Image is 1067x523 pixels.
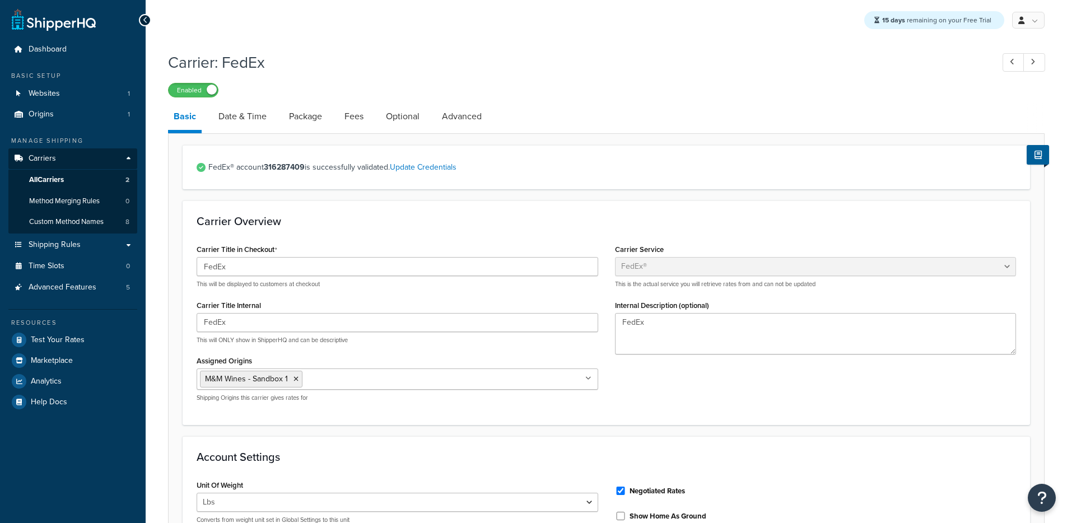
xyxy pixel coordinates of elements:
p: This will ONLY show in ShipperHQ and can be descriptive [197,336,598,344]
span: Analytics [31,377,62,386]
a: Dashboard [8,39,137,60]
a: Help Docs [8,392,137,412]
label: Negotiated Rates [630,486,685,496]
label: Carrier Title in Checkout [197,245,277,254]
div: Basic Setup [8,71,137,81]
textarea: FedEx [615,313,1017,354]
a: AllCarriers2 [8,170,137,190]
a: Carriers [8,148,137,169]
a: Next Record [1023,53,1045,72]
span: Websites [29,89,60,99]
span: 2 [125,175,129,185]
label: Enabled [169,83,218,97]
a: Date & Time [213,103,272,130]
li: Custom Method Names [8,212,137,232]
a: Websites1 [8,83,137,104]
span: Advanced Features [29,283,96,292]
strong: 316287409 [264,161,305,173]
span: Method Merging Rules [29,197,100,206]
p: This will be displayed to customers at checkout [197,280,598,288]
li: Carriers [8,148,137,234]
a: Advanced Features5 [8,277,137,298]
div: Manage Shipping [8,136,137,146]
h3: Account Settings [197,451,1016,463]
li: Origins [8,104,137,125]
a: Previous Record [1003,53,1024,72]
li: Websites [8,83,137,104]
span: Carriers [29,154,56,164]
span: 0 [126,261,130,271]
label: Internal Description (optional) [615,301,709,310]
strong: 15 days [882,15,905,25]
span: Origins [29,110,54,119]
li: Time Slots [8,256,137,277]
span: Help Docs [31,398,67,407]
span: M&M Wines - Sandbox 1 [205,373,288,385]
a: Marketplace [8,351,137,371]
button: Open Resource Center [1028,484,1056,512]
span: Time Slots [29,261,64,271]
a: Advanced [436,103,487,130]
span: FedEx® account is successfully validated. [208,160,1016,175]
label: Unit Of Weight [197,481,243,489]
a: Fees [339,103,369,130]
h3: Carrier Overview [197,215,1016,227]
label: Carrier Service [615,245,664,254]
a: Origins1 [8,104,137,125]
span: Dashboard [29,45,67,54]
label: Carrier Title Internal [197,301,261,310]
span: Custom Method Names [29,217,104,227]
span: remaining on your Free Trial [882,15,991,25]
li: Method Merging Rules [8,191,137,212]
a: Method Merging Rules0 [8,191,137,212]
span: All Carriers [29,175,64,185]
h1: Carrier: FedEx [168,52,982,73]
span: 8 [125,217,129,227]
a: Time Slots0 [8,256,137,277]
a: Analytics [8,371,137,391]
a: Update Credentials [390,161,456,173]
span: 1 [128,110,130,119]
a: Custom Method Names8 [8,212,137,232]
span: Marketplace [31,356,73,366]
a: Test Your Rates [8,330,137,350]
a: Shipping Rules [8,235,137,255]
li: Advanced Features [8,277,137,298]
label: Show Home As Ground [630,511,706,521]
a: Basic [168,103,202,133]
div: Resources [8,318,137,328]
span: Test Your Rates [31,335,85,345]
span: Shipping Rules [29,240,81,250]
span: 5 [126,283,130,292]
label: Assigned Origins [197,357,252,365]
span: 0 [125,197,129,206]
button: Show Help Docs [1027,145,1049,165]
a: Optional [380,103,425,130]
p: This is the actual service you will retrieve rates from and can not be updated [615,280,1017,288]
span: 1 [128,89,130,99]
p: Shipping Origins this carrier gives rates for [197,394,598,402]
a: Package [283,103,328,130]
